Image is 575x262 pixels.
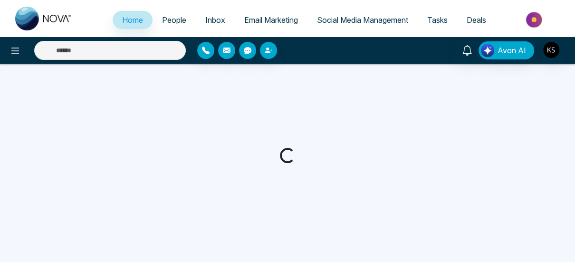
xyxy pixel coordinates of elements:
span: Avon AI [498,45,526,56]
a: Email Marketing [235,11,307,29]
a: Deals [457,11,496,29]
a: Home [113,11,153,29]
img: User Avatar [543,42,559,58]
a: Social Media Management [307,11,418,29]
span: Email Marketing [244,15,298,25]
span: Home [122,15,143,25]
span: People [162,15,186,25]
span: Deals [467,15,486,25]
img: Nova CRM Logo [15,7,72,30]
button: Avon AI [479,41,534,59]
img: Lead Flow [481,44,494,57]
span: Tasks [427,15,448,25]
span: Social Media Management [317,15,408,25]
a: People [153,11,196,29]
span: Inbox [205,15,225,25]
a: Tasks [418,11,457,29]
a: Inbox [196,11,235,29]
img: Market-place.gif [500,9,569,30]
